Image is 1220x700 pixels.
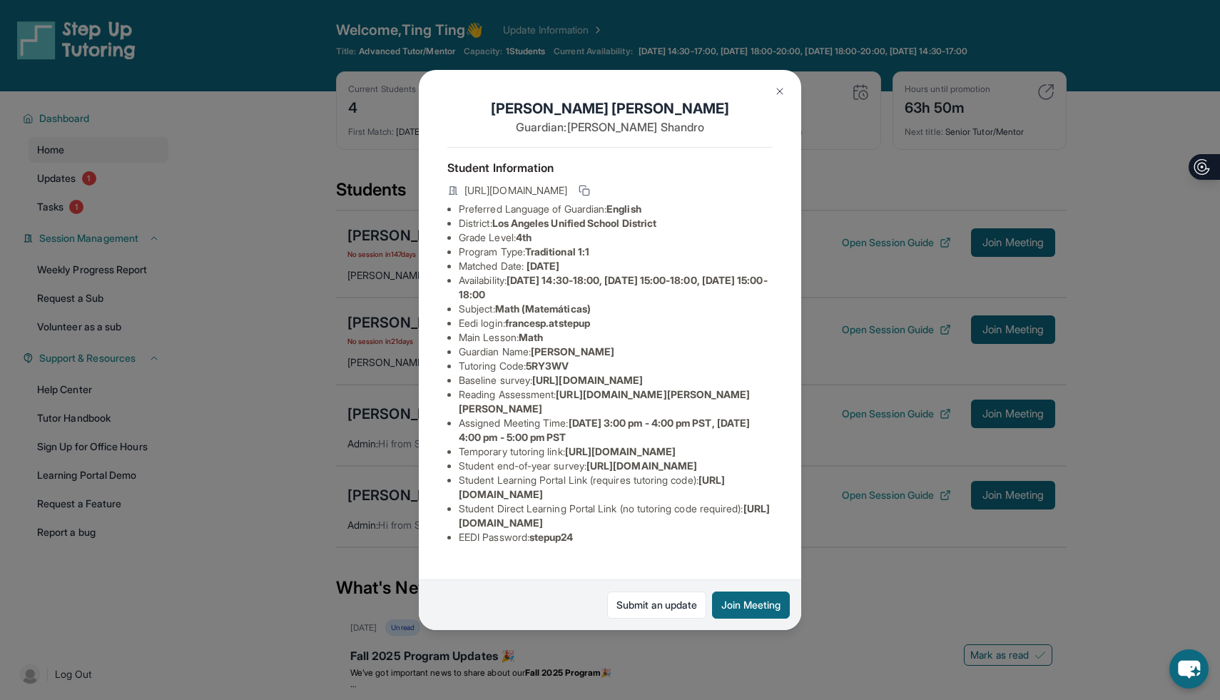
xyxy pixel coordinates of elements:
[459,302,773,316] li: Subject :
[606,203,641,215] span: English
[459,502,773,530] li: Student Direct Learning Portal Link (no tutoring code required) :
[527,260,559,272] span: [DATE]
[459,387,773,416] li: Reading Assessment :
[459,445,773,459] li: Temporary tutoring link :
[447,98,773,118] h1: [PERSON_NAME] [PERSON_NAME]
[1169,649,1209,689] button: chat-button
[459,373,773,387] li: Baseline survey :
[531,345,614,357] span: [PERSON_NAME]
[459,473,773,502] li: Student Learning Portal Link (requires tutoring code) :
[464,183,567,198] span: [URL][DOMAIN_NAME]
[492,217,656,229] span: Los Angeles Unified School District
[447,118,773,136] p: Guardian: [PERSON_NAME] Shandro
[519,331,543,343] span: Math
[525,245,589,258] span: Traditional 1:1
[459,273,773,302] li: Availability:
[505,317,590,329] span: francesp.atstepup
[459,274,768,300] span: [DATE] 14:30-18:00, [DATE] 15:00-18:00, [DATE] 15:00-18:00
[447,159,773,176] h4: Student Information
[459,202,773,216] li: Preferred Language of Guardian:
[526,360,569,372] span: 5RY3WV
[565,445,676,457] span: [URL][DOMAIN_NAME]
[607,592,706,619] a: Submit an update
[459,230,773,245] li: Grade Level:
[459,388,751,415] span: [URL][DOMAIN_NAME][PERSON_NAME][PERSON_NAME]
[712,592,790,619] button: Join Meeting
[459,459,773,473] li: Student end-of-year survey :
[459,259,773,273] li: Matched Date:
[532,374,643,386] span: [URL][DOMAIN_NAME]
[586,460,697,472] span: [URL][DOMAIN_NAME]
[459,330,773,345] li: Main Lesson :
[459,417,750,443] span: [DATE] 3:00 pm - 4:00 pm PST, [DATE] 4:00 pm - 5:00 pm PST
[495,303,591,315] span: Math (Matemáticas)
[576,182,593,199] button: Copy link
[516,231,532,243] span: 4th
[459,530,773,544] li: EEDI Password :
[459,345,773,359] li: Guardian Name :
[774,86,786,97] img: Close Icon
[459,245,773,259] li: Program Type:
[459,316,773,330] li: Eedi login :
[459,216,773,230] li: District:
[529,531,574,543] span: stepup24
[459,359,773,373] li: Tutoring Code :
[459,416,773,445] li: Assigned Meeting Time :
